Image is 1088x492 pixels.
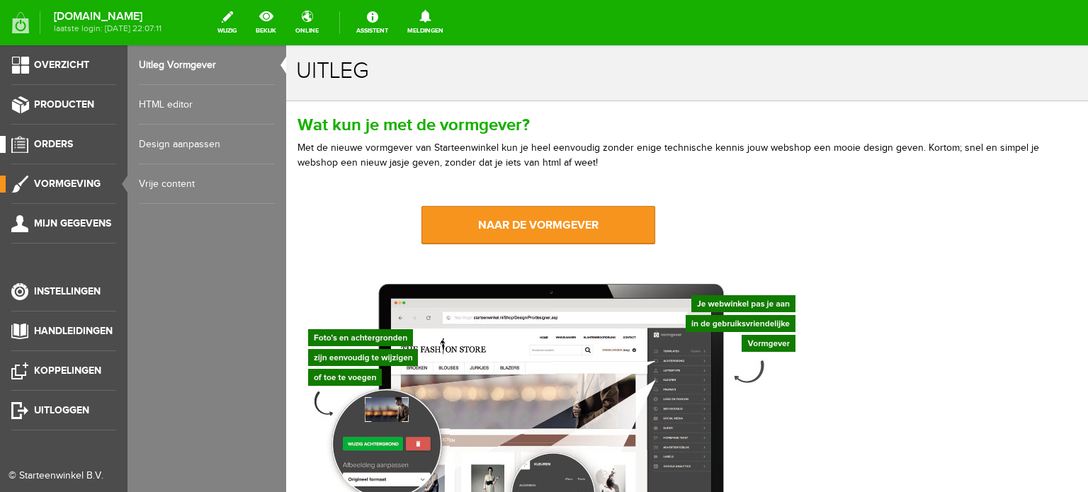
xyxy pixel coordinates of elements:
[34,404,89,416] span: Uitloggen
[135,161,369,199] a: naar de vormgever
[34,59,89,71] span: Overzicht
[139,85,275,125] a: HTML editor
[11,71,790,88] h2: Wat kun je met de vormgever?
[34,98,94,110] span: Producten
[348,7,397,38] a: Assistent
[11,96,790,125] p: Met de nieuwe vormgever van Starteenwinkel kun je heel eenvoudig zonder enige technische kennis j...
[54,13,161,21] strong: [DOMAIN_NAME]
[139,125,275,164] a: Design aanpassen
[139,45,275,85] a: Uitleg Vormgever
[34,138,73,150] span: Orders
[34,365,101,377] span: Koppelingen
[399,7,452,38] a: Meldingen
[54,25,161,33] span: laatste login: [DATE] 22:07:11
[287,7,327,38] a: online
[10,13,792,38] h1: uitleg
[247,7,285,38] a: bekijk
[34,285,101,297] span: Instellingen
[8,469,108,484] div: © Starteenwinkel B.V.
[34,217,111,229] span: Mijn gegevens
[139,164,275,204] a: Vrije content
[34,178,101,190] span: Vormgeving
[34,325,113,337] span: Handleidingen
[209,7,245,38] a: wijzig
